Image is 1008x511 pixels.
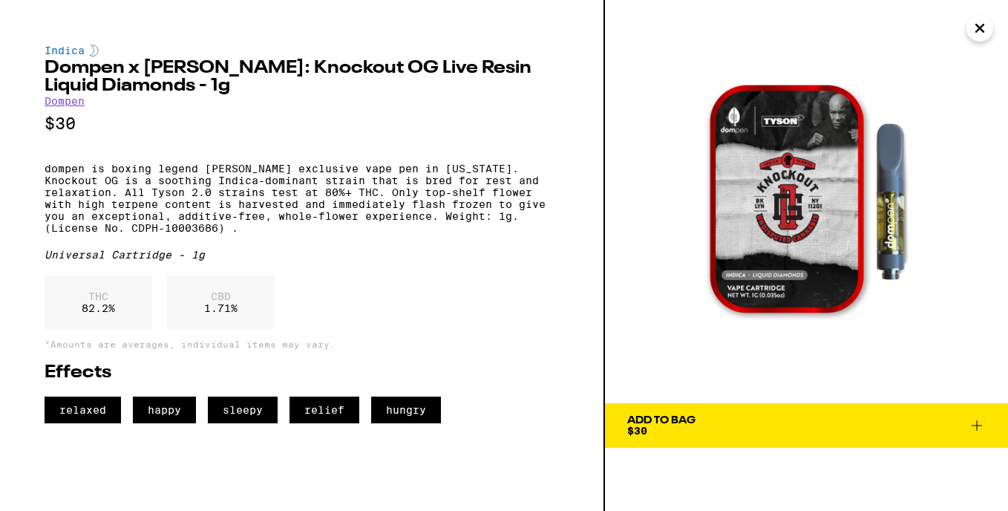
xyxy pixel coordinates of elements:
div: Universal Cartridge - 1g [45,249,559,261]
h2: Effects [45,364,559,382]
div: Indica [45,45,559,56]
span: happy [133,397,196,423]
span: sleepy [208,397,278,423]
button: Add To Bag$30 [605,403,1008,448]
button: Close [966,15,993,42]
p: THC [82,290,115,302]
a: Dompen [45,95,85,107]
div: 82.2 % [45,276,152,329]
div: Add To Bag [627,415,696,426]
h2: Dompen x [PERSON_NAME]: Knockout OG Live Resin Liquid Diamonds - 1g [45,59,559,95]
p: *Amounts are averages, individual items may vary. [45,339,559,349]
span: relaxed [45,397,121,423]
p: $30 [45,114,559,133]
span: Hi. Need any help? [9,10,107,22]
div: 1.71 % [167,276,275,329]
img: indicaColor.svg [90,45,99,56]
span: $30 [627,425,647,437]
span: hungry [371,397,441,423]
p: dompen is boxing legend [PERSON_NAME] exclusive vape pen in [US_STATE]. Knockout OG is a soothing... [45,163,559,234]
span: relief [289,397,359,423]
p: CBD [204,290,238,302]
